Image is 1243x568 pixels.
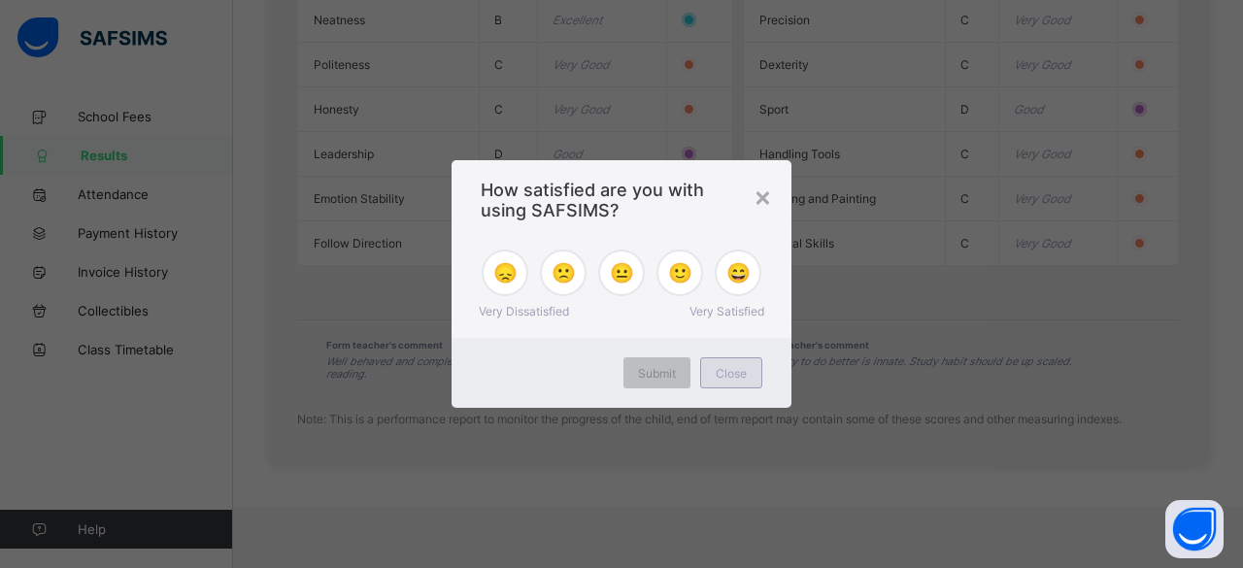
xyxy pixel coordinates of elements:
[1165,500,1224,558] button: Open asap
[726,261,751,284] span: 😄
[493,261,518,284] span: 😞
[552,261,576,284] span: 🙁
[479,304,569,318] span: Very Dissatisfied
[716,366,747,381] span: Close
[610,261,634,284] span: 😐
[689,304,764,318] span: Very Satisfied
[481,180,762,220] span: How satisfied are you with using SAFSIMS?
[668,261,692,284] span: 🙂
[754,180,772,213] div: ×
[638,366,676,381] span: Submit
